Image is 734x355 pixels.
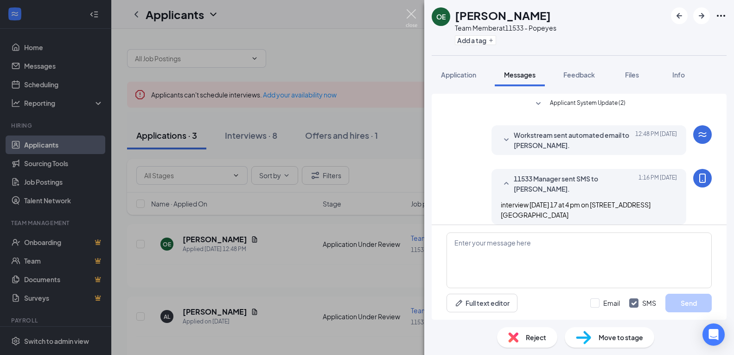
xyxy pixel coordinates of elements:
span: Application [441,71,476,79]
svg: MobileSms [697,173,708,184]
svg: Pen [454,298,464,308]
span: Messages [504,71,536,79]
svg: Ellipses [715,10,727,21]
span: Files [625,71,639,79]
button: Send [665,294,712,312]
h1: [PERSON_NAME] [455,7,551,23]
span: Move to stage [599,332,643,342]
button: Full text editorPen [447,294,517,312]
span: 11533 Manager sent SMS to [PERSON_NAME]. [514,174,635,194]
span: interview [DATE] 17 at 4 pm on [STREET_ADDRESS][GEOGRAPHIC_DATA] [501,200,651,219]
span: Reject [526,332,546,342]
span: Info [672,71,685,79]
button: PlusAdd a tag [455,35,496,45]
span: Feedback [563,71,595,79]
div: Open Intercom Messenger [702,323,725,346]
svg: Plus [488,38,494,43]
span: Workstream sent automated email to [PERSON_NAME]. [514,130,635,150]
button: ArrowRight [693,7,710,24]
div: OE [436,12,446,21]
svg: WorkstreamLogo [697,129,708,140]
button: ArrowLeftNew [671,7,688,24]
svg: SmallChevronDown [501,135,512,146]
span: [DATE] 1:16 PM [638,174,677,194]
svg: SmallChevronDown [533,98,544,110]
svg: ArrowRight [696,10,707,21]
button: SmallChevronDownApplicant System Update (2) [533,98,625,110]
svg: SmallChevronUp [501,178,512,189]
div: Team Member at 11533 - Popeyes [455,23,556,32]
span: Applicant System Update (2) [550,98,625,110]
span: [DATE] 12:48 PM [635,130,677,150]
svg: ArrowLeftNew [674,10,685,21]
